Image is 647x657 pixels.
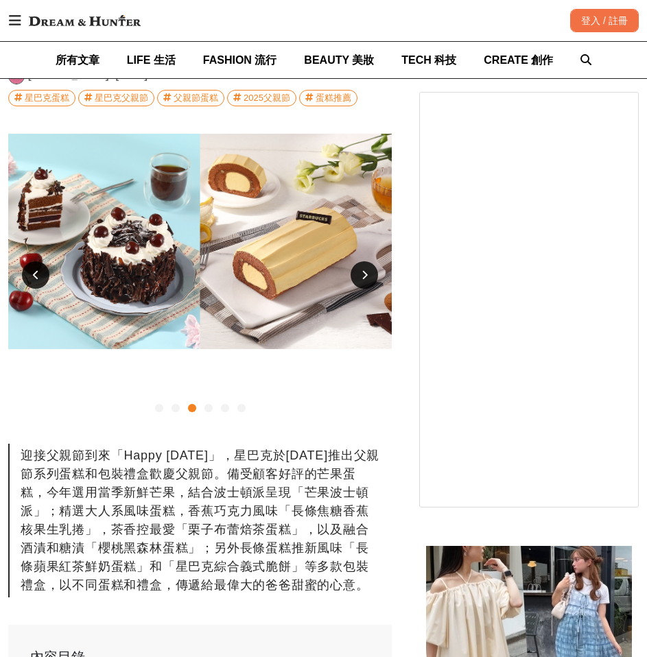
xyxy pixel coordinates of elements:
a: 星巴克蛋糕 [8,90,75,106]
a: 2025父親節 [227,90,296,106]
a: LIFE 生活 [127,42,176,78]
span: LIFE 生活 [127,54,176,66]
span: FASHION 流行 [203,54,277,66]
a: 父親節蛋糕 [157,90,224,106]
img: Dream & Hunter [22,8,148,33]
a: FASHION 流行 [203,42,277,78]
a: 所有文章 [56,42,99,78]
div: 父親節蛋糕 [174,91,218,106]
div: 2025父親節 [244,91,290,106]
div: 星巴克父親節 [95,91,148,106]
a: TECH 科技 [401,42,456,78]
span: 所有文章 [56,54,99,66]
span: TECH 科技 [401,54,456,66]
a: BEAUTY 美妝 [304,42,374,78]
a: 蛋糕推薦 [299,90,357,106]
span: CREATE 創作 [484,54,553,66]
a: 星巴克父親節 [78,90,154,106]
div: 迎接父親節到來「Happy [DATE]」，星巴克於[DATE]推出父親節系列蛋糕和包裝禮盒歡慶父親節。備受顧客好評的芒果蛋糕，今年選用當季新鮮芒果，結合波士頓派呈現「芒果波士頓派」；精選大人系... [8,444,392,597]
span: BEAUTY 美妝 [304,54,374,66]
a: CREATE 創作 [484,42,553,78]
div: 蛋糕推薦 [316,91,351,106]
div: 星巴克蛋糕 [25,91,69,106]
img: d34a1443-46ff-47ec-a129-0ac66048e3b4.jpg [8,134,392,349]
div: 登入 / 註冊 [570,9,639,32]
